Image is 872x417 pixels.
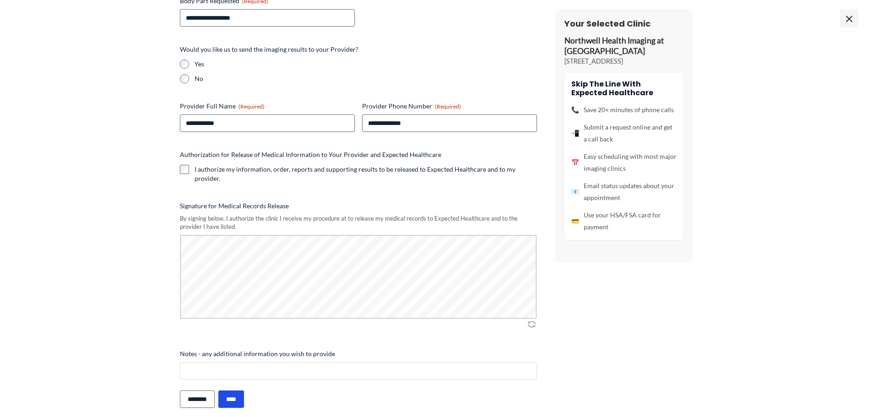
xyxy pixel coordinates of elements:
li: Submit a request online and get a call back [571,121,677,145]
legend: Would you like us to send the imaging results to your Provider? [180,45,358,54]
li: Easy scheduling with most major imaging clinics [571,151,677,174]
img: Clear Signature [526,320,537,329]
h3: Your Selected Clinic [564,18,683,29]
legend: Authorization for Release of Medical Information to Your Provider and Expected Healthcare [180,150,441,159]
p: [STREET_ADDRESS] [564,57,683,66]
span: × [840,9,858,27]
span: 📞 [571,104,579,116]
li: Email status updates about your appointment [571,180,677,204]
label: Notes - any additional information you wish to provide [180,349,537,358]
span: 📅 [571,157,579,168]
li: Save 20+ minutes of phone calls [571,104,677,116]
label: Provider Phone Number [362,102,537,111]
div: By signing below, I authorize the clinic I receive my procedure at to release my medical records ... [180,214,537,231]
span: (Required) [238,103,265,110]
label: Provider Full Name [180,102,355,111]
span: 📲 [571,127,579,139]
span: 📧 [571,186,579,198]
label: No [195,74,537,83]
h4: Skip the line with Expected Healthcare [571,80,677,97]
p: Northwell Health Imaging at [GEOGRAPHIC_DATA] [564,36,683,57]
label: I authorize my information, order, reports and supporting results to be released to Expected Heal... [195,165,537,183]
span: 💳 [571,215,579,227]
label: Signature for Medical Records Release [180,201,537,211]
label: Yes [195,60,537,69]
li: Use your HSA/FSA card for payment [571,209,677,233]
span: (Required) [435,103,461,110]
